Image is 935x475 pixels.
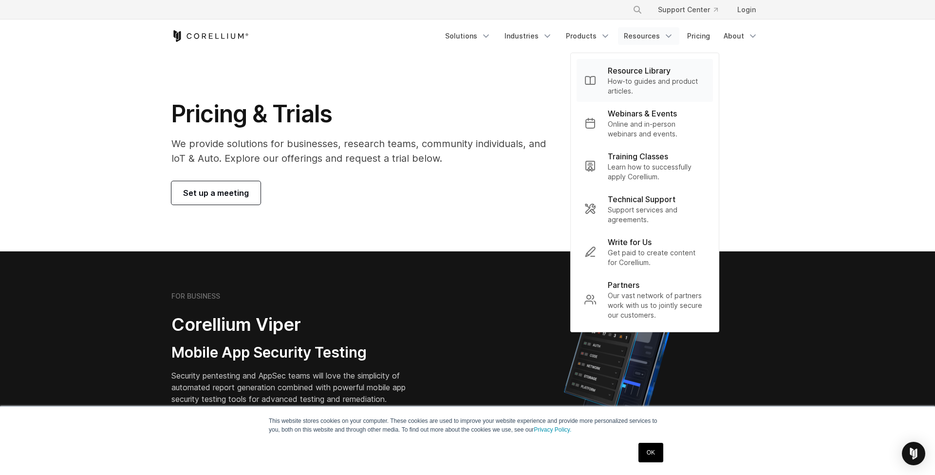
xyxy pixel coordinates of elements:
p: Training Classes [608,151,668,162]
a: Resource Library How-to guides and product articles. [577,59,713,102]
p: Technical Support [608,193,675,205]
p: Support services and agreements. [608,205,705,225]
a: Set up a meeting [171,181,261,205]
p: Webinars & Events [608,108,677,119]
a: Support Center [650,1,726,19]
a: Resources [618,27,679,45]
p: How-to guides and product articles. [608,76,705,96]
h2: Corellium Viper [171,314,421,336]
a: Training Classes Learn how to successfully apply Corellium. [577,145,713,188]
div: Navigation Menu [621,1,764,19]
p: Write for Us [608,236,652,248]
h1: Pricing & Trials [171,99,560,129]
h3: Mobile App Security Testing [171,343,421,362]
a: Corellium Home [171,30,249,42]
p: This website stores cookies on your computer. These cookies are used to improve your website expe... [269,417,666,434]
a: Login [729,1,764,19]
span: Set up a meeting [183,187,249,199]
a: Products [560,27,616,45]
button: Search [629,1,646,19]
p: We provide solutions for businesses, research teams, community individuals, and IoT & Auto. Explo... [171,136,560,166]
a: Privacy Policy. [534,426,571,433]
p: Resource Library [608,65,671,76]
a: Write for Us Get paid to create content for Corellium. [577,230,713,273]
p: Our vast network of partners work with us to jointly secure our customers. [608,291,705,320]
p: Partners [608,279,639,291]
a: Webinars & Events Online and in-person webinars and events. [577,102,713,145]
p: Security pentesting and AppSec teams will love the simplicity of automated report generation comb... [171,370,421,405]
a: Industries [499,27,558,45]
a: Pricing [681,27,716,45]
p: Get paid to create content for Corellium. [608,248,705,267]
a: About [718,27,764,45]
a: Solutions [439,27,497,45]
div: Navigation Menu [439,27,764,45]
div: Open Intercom Messenger [902,442,925,465]
a: Partners Our vast network of partners work with us to jointly secure our customers. [577,273,713,326]
p: Online and in-person webinars and events. [608,119,705,139]
a: Technical Support Support services and agreements. [577,188,713,230]
img: Corellium MATRIX automated report on iPhone showing app vulnerability test results across securit... [547,283,694,453]
h6: FOR BUSINESS [171,292,220,301]
p: Learn how to successfully apply Corellium. [608,162,705,182]
a: OK [638,443,663,462]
